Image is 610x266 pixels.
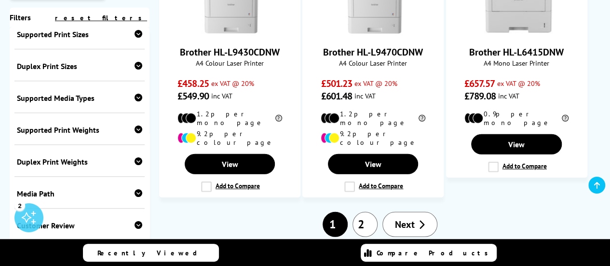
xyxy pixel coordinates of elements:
[177,77,209,90] span: £458.25
[321,77,352,90] span: £501.23
[201,182,260,192] label: Add to Compare
[177,129,282,147] li: 9.2p per colour page
[17,221,142,231] div: Customer Review
[321,90,352,102] span: £601.48
[17,126,142,135] div: Supported Print Weights
[469,46,564,58] a: Brother HL-L6415DNW
[395,218,415,231] span: Next
[17,62,142,71] div: Duplex Print Sizes
[377,249,493,257] span: Compare Products
[464,77,495,90] span: £657.57
[328,154,418,174] a: View
[211,79,254,88] span: ex VAT @ 20%
[354,79,397,88] span: ex VAT @ 20%
[498,91,519,100] span: inc VAT
[488,162,547,172] label: Add to Compare
[211,91,232,100] span: inc VAT
[83,244,219,262] a: Recently Viewed
[17,94,142,103] div: Supported Media Types
[382,212,437,237] a: Next
[354,91,376,100] span: inc VAT
[471,134,561,154] a: View
[177,110,282,127] li: 1.2p per mono page
[177,90,209,102] span: £549.90
[321,110,425,127] li: 1.2p per mono page
[14,200,25,210] div: 2
[10,13,31,22] span: Filters
[55,14,147,22] a: reset filters
[352,212,378,237] a: 2
[180,46,280,58] a: Brother HL-L9430CDNW
[17,157,142,167] div: Duplex Print Weights
[17,30,142,40] div: Supported Print Sizes
[464,110,569,127] li: 0.9p per mono page
[497,79,540,88] span: ex VAT @ 20%
[323,46,423,58] a: Brother HL-L9470CDNW
[480,28,553,38] a: Brother HL-L6415DNW
[321,129,425,147] li: 9.2p per colour page
[344,182,403,192] label: Add to Compare
[464,90,496,102] span: £789.08
[451,58,582,68] span: A4 Mono Laser Printer
[17,189,142,199] div: Media Path
[185,154,275,174] a: View
[308,58,438,68] span: A4 Colour Laser Printer
[193,28,266,38] a: Brother HL-L9430CDNW
[97,249,207,257] span: Recently Viewed
[337,28,409,38] a: Brother HL-L9470CDNW
[361,244,497,262] a: Compare Products
[164,58,295,68] span: A4 Colour Laser Printer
